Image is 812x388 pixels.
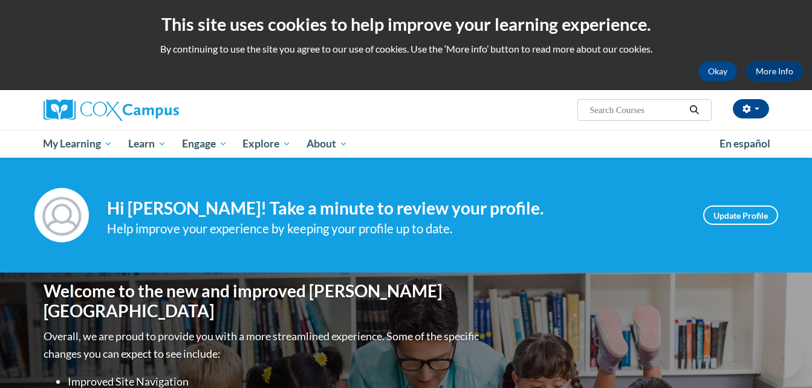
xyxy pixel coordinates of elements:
[107,219,685,239] div: Help improve your experience by keeping your profile up to date.
[764,340,802,378] iframe: Button to launch messaging window
[44,281,482,322] h1: Welcome to the new and improved [PERSON_NAME][GEOGRAPHIC_DATA]
[44,99,179,121] img: Cox Campus
[9,12,803,36] h2: This site uses cookies to help improve your learning experience.
[9,42,803,56] p: By continuing to use the site you agree to our use of cookies. Use the ‘More info’ button to read...
[712,131,778,157] a: En español
[44,328,482,363] p: Overall, we are proud to provide you with a more streamlined experience. Some of the specific cha...
[719,137,770,150] span: En español
[182,137,227,151] span: Engage
[128,137,166,151] span: Learn
[746,62,803,81] a: More Info
[703,205,778,225] a: Update Profile
[733,99,769,118] button: Account Settings
[299,130,356,158] a: About
[307,137,348,151] span: About
[25,130,787,158] div: Main menu
[242,137,291,151] span: Explore
[588,103,685,117] input: Search Courses
[685,103,703,117] button: Search
[44,99,273,121] a: Cox Campus
[698,62,737,81] button: Okay
[36,130,121,158] a: My Learning
[174,130,235,158] a: Engage
[43,137,112,151] span: My Learning
[120,130,174,158] a: Learn
[34,188,89,242] img: Profile Image
[235,130,299,158] a: Explore
[107,198,685,219] h4: Hi [PERSON_NAME]! Take a minute to review your profile.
